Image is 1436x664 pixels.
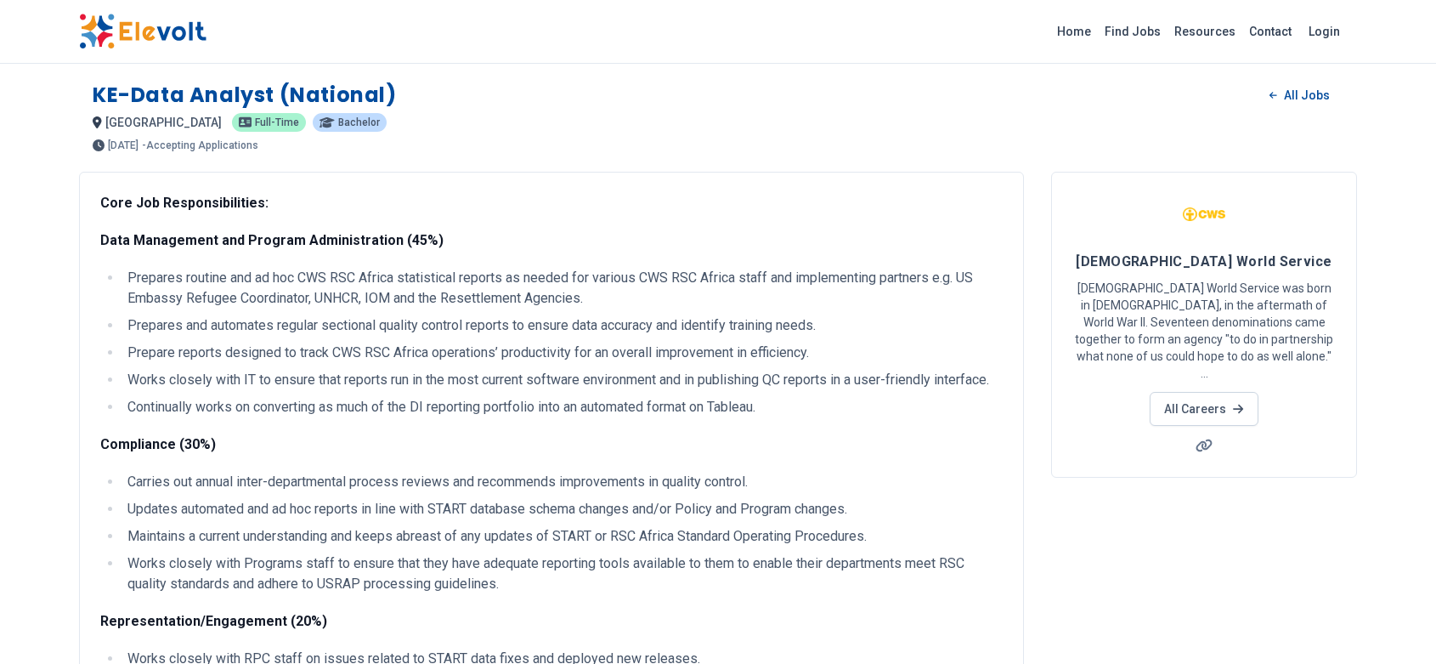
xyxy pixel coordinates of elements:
span: [DATE] [108,140,139,150]
span: full-time [255,117,299,128]
span: [GEOGRAPHIC_DATA] [105,116,222,129]
p: - Accepting Applications [142,140,258,150]
a: Find Jobs [1098,18,1167,45]
img: Church World Service [1183,193,1225,236]
a: Home [1050,18,1098,45]
p: [DEMOGRAPHIC_DATA] World Service was born in [DEMOGRAPHIC_DATA], in the aftermath of World War II... [1072,280,1336,382]
img: Elevolt [79,14,206,49]
li: Works closely with Programs staff to ensure that they have adequate reporting tools available to ... [122,553,1003,594]
strong: Compliance (30%) [100,436,216,452]
li: Prepare reports designed to track CWS RSC Africa operations’ productivity for an overall improvem... [122,343,1003,363]
a: All Careers [1150,392,1258,426]
li: Updates automated and ad hoc reports in line with START database schema changes and/or Policy and... [122,499,1003,519]
li: Carries out annual inter-departmental process reviews and recommends improvements in quality cont... [122,472,1003,492]
strong: Data Management and Program Administration (45%) [100,232,444,248]
strong: Core Job Responsibilities: [100,195,269,211]
span: bachelor [338,117,380,128]
h1: KE-Data Analyst (National) [93,82,397,109]
li: Prepares and automates regular sectional quality control reports to ensure data accuracy and iden... [122,315,1003,336]
a: All Jobs [1256,82,1343,108]
a: Login [1298,14,1350,48]
strong: Representation/Engagement (20%) [100,613,327,629]
li: Works closely with IT to ensure that reports run in the most current software environment and in ... [122,370,1003,390]
li: Continually works on converting as much of the DI reporting portfolio into an automated format on... [122,397,1003,417]
span: [DEMOGRAPHIC_DATA] World Service [1076,253,1331,270]
li: Maintains a current understanding and keeps abreast of any updates of START or RSC Africa Standar... [122,526,1003,547]
a: Resources [1167,18,1242,45]
li: Prepares routine and ad hoc CWS RSC Africa statistical reports as needed for various CWS RSC Afri... [122,268,1003,309]
a: Contact [1242,18,1298,45]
